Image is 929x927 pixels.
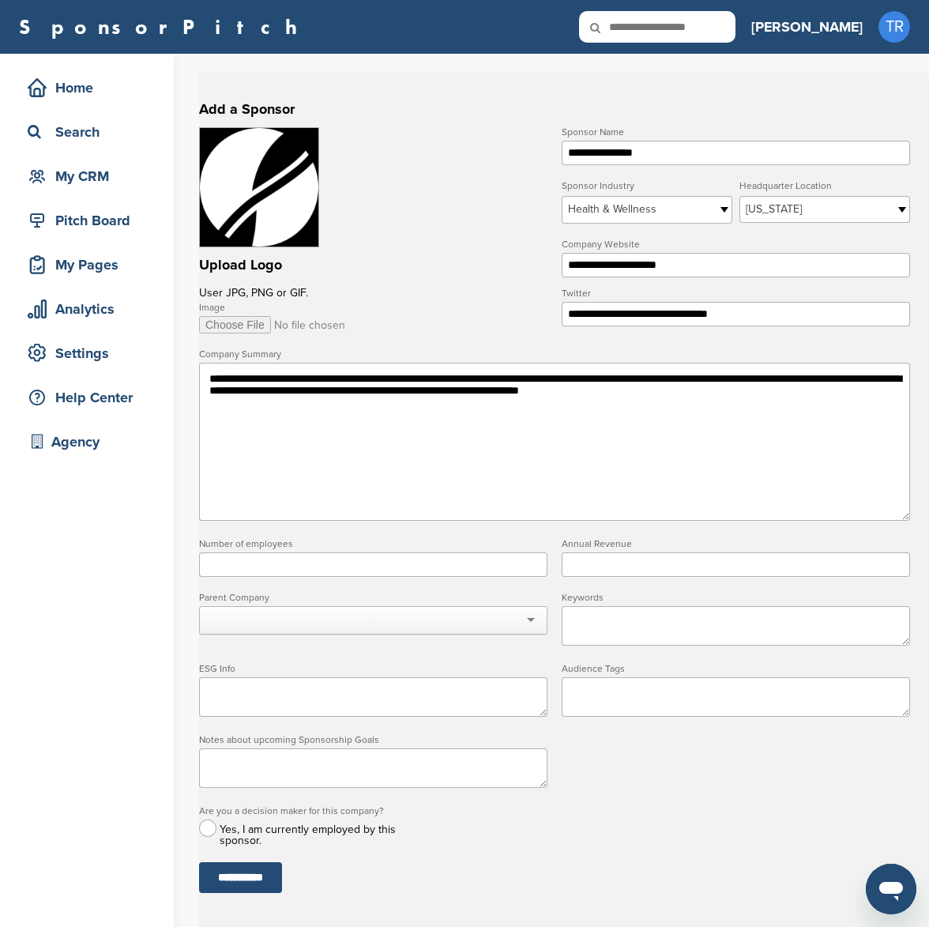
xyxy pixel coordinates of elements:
a: Help Center [16,379,158,416]
label: Are you a decision maker for this company? [199,806,441,816]
span: Health & Wellness [568,200,705,219]
a: Home [16,70,158,106]
span: TR [878,11,910,43]
img: htGuafhD_400x400.jpg [200,128,318,247]
a: Search [16,114,158,150]
p: User JPG, PNG or GIF. [199,283,441,303]
div: My Pages [24,251,158,279]
label: Notes about upcoming Sponsorship Goals [199,735,547,744]
label: Keywords [562,593,910,602]
a: Pitch Board [16,202,158,239]
a: Analytics [16,291,158,327]
label: Sponsor Industry [562,181,732,190]
div: Yes, I am currently employed by this sponsor. [220,824,423,846]
label: Sponsor Name [562,127,910,137]
div: My CRM [24,162,158,190]
span: [US_STATE] [746,200,883,219]
a: [PERSON_NAME] [751,9,863,44]
a: SponsorPitch [19,17,307,37]
label: Parent Company [199,593,547,602]
div: Home [24,73,158,102]
iframe: Button to launch messaging window [866,864,916,914]
label: Audience Tags [562,664,910,673]
label: Company Website [562,239,910,249]
a: My Pages [16,247,158,283]
label: Number of employees [199,539,547,548]
div: Agency [24,428,158,456]
label: Image [199,303,441,312]
h3: [PERSON_NAME] [751,16,863,38]
a: Settings [16,335,158,371]
label: Annual Revenue [562,539,910,548]
div: Search [24,118,158,146]
label: Twitter [562,288,910,298]
h2: Add a Sponsor [199,99,910,120]
a: Agency [16,424,158,460]
div: Settings [24,339,158,367]
div: Help Center [24,383,158,412]
label: Company Summary [199,349,910,359]
div: Pitch Board [24,206,158,235]
a: My CRM [16,158,158,194]
label: ESG Info [199,664,547,673]
label: Headquarter Location [739,181,910,190]
h2: Upload Logo [199,254,441,276]
div: Analytics [24,295,158,323]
